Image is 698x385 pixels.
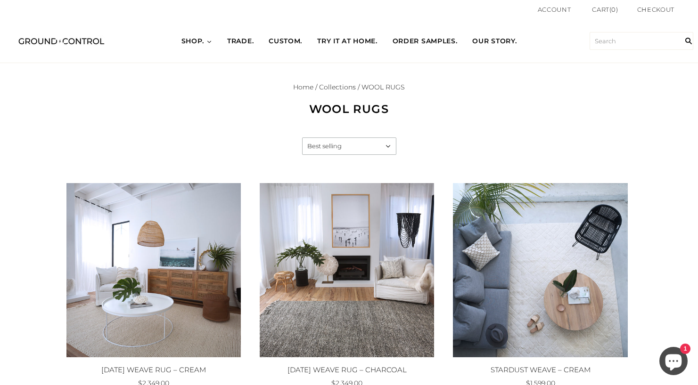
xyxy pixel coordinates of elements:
input: Search [679,19,698,63]
h1: WOOL RUGS [208,102,491,116]
span: TRADE. [227,37,254,46]
span: / [315,83,317,91]
a: TRY IT AT HOME. [310,28,385,55]
input: Search [590,32,693,50]
span: SHOP. [181,37,205,46]
a: [DATE] WEAVE RUG – CHARCOAL [287,365,407,374]
a: TRADE. [220,28,261,55]
a: Home [293,83,313,91]
span: WOOL RUGS [361,83,405,91]
span: OUR STORY. [472,37,517,46]
a: SHOP. [174,28,220,55]
a: CUSTOM. [261,28,310,55]
a: STARDUST WEAVE – CREAM [491,365,591,374]
span: CUSTOM. [269,37,302,46]
span: 0 [611,6,616,13]
a: OUR STORY. [465,28,524,55]
a: [DATE] WEAVE RUG – CREAM [101,365,206,374]
inbox-online-store-chat: Shopify online store chat [657,347,690,377]
span: ORDER SAMPLES. [393,37,458,46]
a: Collections [319,83,356,91]
span: TRY IT AT HOME. [317,37,378,46]
span: / [358,83,360,91]
span: Cart [592,6,609,13]
a: Cart(0) [592,5,618,15]
a: ORDER SAMPLES. [385,28,465,55]
a: Account [538,6,571,13]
